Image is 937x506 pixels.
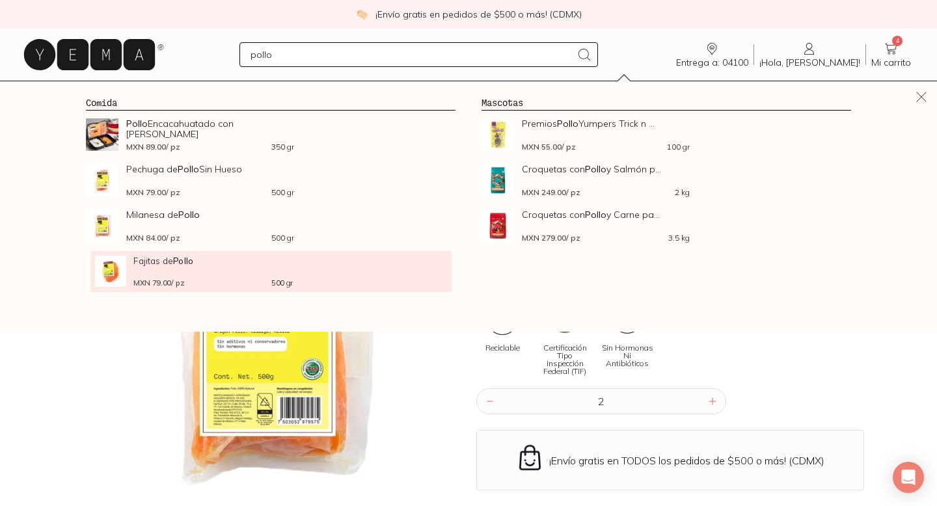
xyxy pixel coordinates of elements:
strong: Pollo [126,118,148,129]
strong: Pollo [178,209,200,220]
a: Sucursales 📍 [174,81,264,107]
span: MXN 84.00 / pz [126,234,180,242]
a: ¡Hola, [PERSON_NAME]! [754,41,865,68]
a: Pechuga de Pollo Sin HuesoPechuga dePolloSin HuesoMXN 79.00/ pz500 gr [86,164,455,196]
span: Certificación Tipo Inspección Federal (TIF) [539,344,591,375]
a: Premios Pollo Yumpers Trick n TreatsPremiosPolloYumpers Trick n ...MXN 55.00/ pz100 gr [482,118,851,151]
span: Pechuga de Sin Hueso [126,164,294,174]
img: check [356,8,368,20]
span: Fajitas de [133,256,293,265]
span: 500 gr [271,279,293,286]
a: Comida [86,97,117,108]
span: Mi carrito [871,57,911,68]
a: Mascotas [482,97,523,108]
img: Pechuga de Pollo Sin Hueso [86,164,118,196]
img: Croquetas con Pollo y Carne para Perro Adulto Raza Pequeña Purina ONE [482,209,514,242]
span: Reciclable [485,344,520,352]
span: 2 kg [675,189,690,196]
span: 3.5 kg [668,234,690,242]
span: MXN 79.00 / pz [126,189,180,196]
div: Open Intercom Messenger [893,462,924,493]
span: Milanesa de [126,209,294,220]
a: Pollo Encacahuatado con ArrozPolloEncacahuatado con [PERSON_NAME]MXN 89.00/ pz350 gr [86,118,455,151]
strong: Pollo [585,163,606,175]
img: Croquetas con Pollo y Salmón para Gatos Esterilizados Purina ONE [482,164,514,196]
a: Fajitas de PolloFajitas dePolloMXN 79.00/ pz500 gr [95,256,446,287]
span: Entrega a: 04100 [676,57,748,68]
span: 500 gr [271,234,294,242]
img: Milanesa de Pollo [86,209,118,242]
strong: Pollo [173,255,193,266]
span: MXN 79.00 / pz [133,279,185,286]
p: ¡Envío gratis en TODOS los pedidos de $500 o más! (CDMX) [549,454,824,467]
span: MXN 89.00 / pz [126,143,180,151]
strong: Pollo [585,209,606,220]
span: 500 gr [271,189,294,196]
img: Fajitas de Pollo [95,256,126,287]
a: pasillo-todos-link [49,81,133,107]
strong: Pollo [557,118,578,129]
span: MXN 279.00 / pz [522,234,580,242]
span: Croquetas con y Salmón p... [522,164,690,174]
img: Envío [516,444,544,472]
span: 4 [892,36,903,46]
span: Encacahuatado con [PERSON_NAME] [126,118,294,139]
a: Croquetas con Pollo y Carne para Perro Adulto Raza Pequeña Purina ONECroquetas conPolloy Carne pa... [482,209,851,242]
a: Croquetas con Pollo y Salmón para Gatos Esterilizados Purina ONECroquetas conPolloy Salmón p...MX... [482,164,851,196]
span: MXN 249.00 / pz [522,189,580,196]
input: Busca los mejores productos [251,47,571,62]
img: Premios Pollo Yumpers Trick n Treats [482,118,514,151]
span: Sin Hormonas Ni Antibióticos [601,344,653,367]
span: Croquetas con y Carne pa... [522,209,690,220]
a: Los Imperdibles ⚡️ [290,81,413,107]
span: Premios Yumpers Trick n ... [522,118,690,129]
span: 350 gr [271,143,294,151]
img: Pollo Encacahuatado con Arroz [86,118,118,151]
a: Los estrenos ✨ [439,81,541,107]
a: Entrega a: 04100 [671,41,754,68]
span: MXN 55.00 / pz [522,143,576,151]
span: ¡Hola, [PERSON_NAME]! [759,57,860,68]
span: 100 gr [667,143,690,151]
strong: Pollo [178,163,199,175]
a: Milanesa de PolloMilanesa dePolloMXN 84.00/ pz500 gr [86,209,455,242]
a: 4Mi carrito [866,41,916,68]
p: ¡Envío gratis en pedidos de $500 o más! (CDMX) [375,8,582,21]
